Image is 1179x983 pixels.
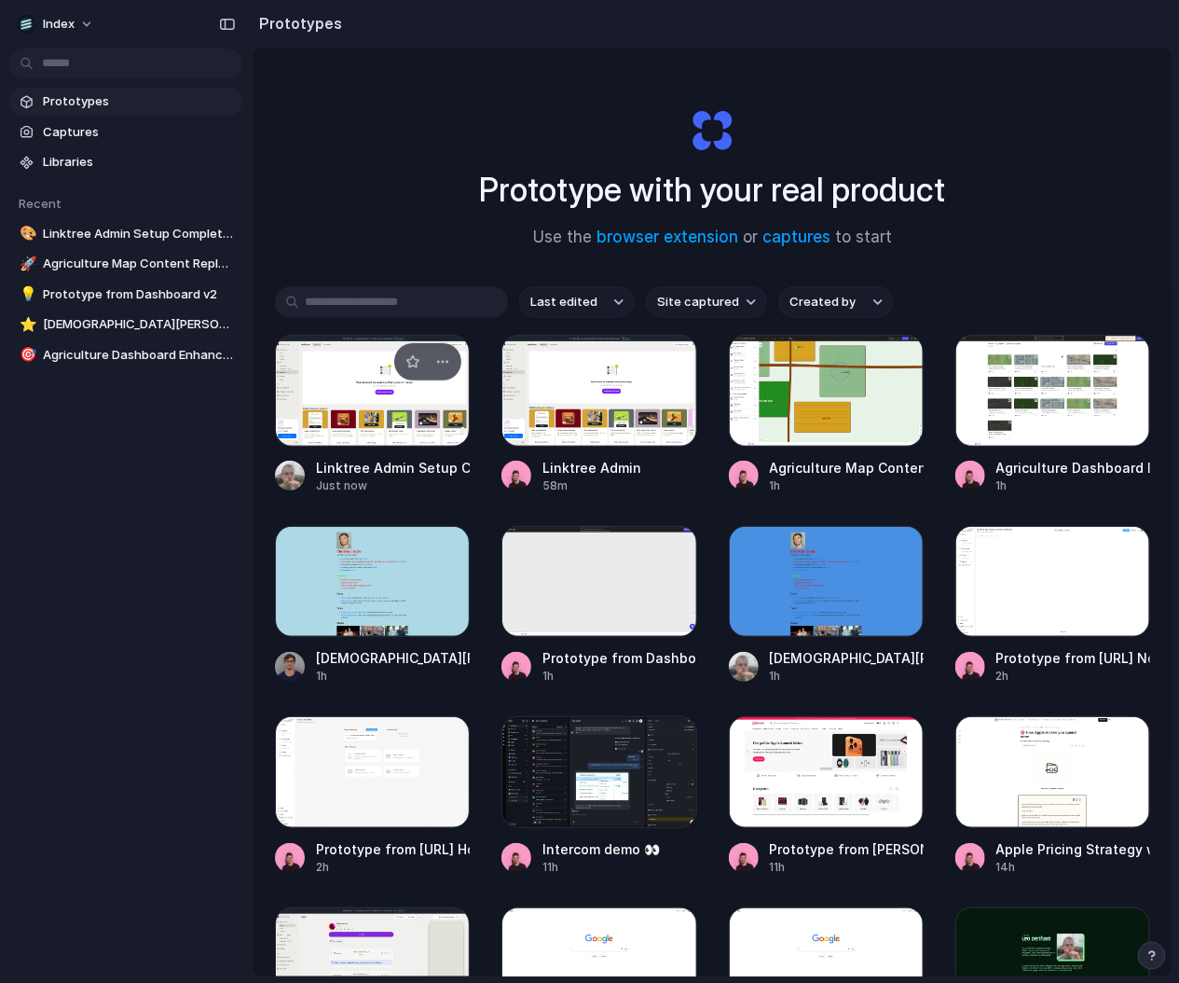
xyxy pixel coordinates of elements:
[770,839,924,859] div: Prototype from [PERSON_NAME] Tech Mietservice
[9,250,242,278] a: 🚀Agriculture Map Content Replacement
[43,15,75,34] span: Index
[996,668,1150,685] div: 2h
[770,859,924,876] div: 11h
[596,228,738,246] a: browser extension
[43,315,235,334] span: [DEMOGRAPHIC_DATA][PERSON_NAME] Interests - Blue Background
[762,228,830,246] a: captures
[770,668,924,685] div: 1h
[17,225,35,243] button: 🎨
[9,118,242,146] a: Captures
[770,458,924,478] div: Agriculture Map Content Replacement
[316,668,470,685] div: 1h
[542,478,641,494] div: 58m
[729,335,924,494] a: Agriculture Map Content ReplacementAgriculture Map Content Replacement1h
[17,315,35,334] button: ⭐
[996,839,1150,859] div: Apple Pricing Strategy with Alloy App Ad
[43,285,235,304] span: Prototype from Dashboard v2
[9,281,242,309] a: 💡Prototype from Dashboard v2
[519,286,635,318] button: Last edited
[955,526,1150,685] a: Prototype from Fabi.ai Notebook OrganizationPrototype from [URL] Notebook Organization2h
[275,335,470,494] a: Linktree Admin Setup CompletionLinktree Admin Setup CompletionJust now
[480,165,946,215] h1: Prototype with your real product
[542,839,660,859] div: Intercom demo 👀
[43,153,235,172] span: Libraries
[542,648,696,668] div: Prototype from Dashboard v2
[9,9,103,39] button: Index
[778,286,894,318] button: Created by
[542,668,696,685] div: 1h
[501,526,696,685] a: Prototype from Dashboard v2Prototype from Dashboard v21h
[955,716,1150,876] a: Apple Pricing Strategy with Alloy App AdApple Pricing Strategy with Alloy App Ad14h
[9,88,242,116] a: Prototypes
[19,196,62,211] span: Recent
[996,458,1150,478] div: Agriculture Dashboard Enhancements
[9,311,242,339] a: ⭐[DEMOGRAPHIC_DATA][PERSON_NAME] Interests - Blue Background
[43,225,235,243] span: Linktree Admin Setup Completion
[542,859,660,876] div: 11h
[729,716,924,876] a: Prototype from Grover Tech MietservicePrototype from [PERSON_NAME] Tech Mietservice11h
[43,346,235,365] span: Agriculture Dashboard Enhancements
[20,284,33,305] div: 💡
[316,839,470,859] div: Prototype from [URL] Home Headings
[316,648,470,668] div: [DEMOGRAPHIC_DATA][PERSON_NAME] Interests - Pink Background
[316,859,470,876] div: 2h
[9,148,242,176] a: Libraries
[43,92,235,111] span: Prototypes
[501,716,696,876] a: Intercom demo 👀Intercom demo 👀11h
[17,346,35,365] button: 🎯
[316,478,470,494] div: Just now
[9,220,242,248] a: 🎨Linktree Admin Setup Completion
[275,716,470,876] a: Prototype from Fabi.ai Home HeadingsPrototype from [URL] Home Headings2h
[530,293,597,312] span: Last edited
[542,458,641,478] div: Linktree Admin
[20,344,33,366] div: 🎯
[770,478,924,494] div: 1h
[43,255,235,273] span: Agriculture Map Content Replacement
[996,859,1150,876] div: 14h
[252,12,342,35] h2: Prototypes
[770,648,924,668] div: [DEMOGRAPHIC_DATA][PERSON_NAME] Interests - Blue Background
[17,255,35,273] button: 🚀
[316,458,470,478] div: Linktree Admin Setup Completion
[20,314,33,336] div: ⭐
[789,293,856,312] span: Created by
[533,226,892,250] span: Use the or to start
[20,223,33,244] div: 🎨
[996,478,1150,494] div: 1h
[657,293,739,312] span: Site captured
[17,285,35,304] button: 💡
[996,648,1150,668] div: Prototype from [URL] Notebook Organization
[729,526,924,685] a: Christian Iacullo Interests - Blue Background[DEMOGRAPHIC_DATA][PERSON_NAME] Interests - Blue Bac...
[501,335,696,494] a: Linktree AdminLinktree Admin58m
[275,526,470,685] a: Christian Iacullo Interests - Pink Background[DEMOGRAPHIC_DATA][PERSON_NAME] Interests - Pink Bac...
[955,335,1150,494] a: Agriculture Dashboard EnhancementsAgriculture Dashboard Enhancements1h
[20,254,33,275] div: 🚀
[43,123,235,142] span: Captures
[9,341,242,369] a: 🎯Agriculture Dashboard Enhancements
[646,286,767,318] button: Site captured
